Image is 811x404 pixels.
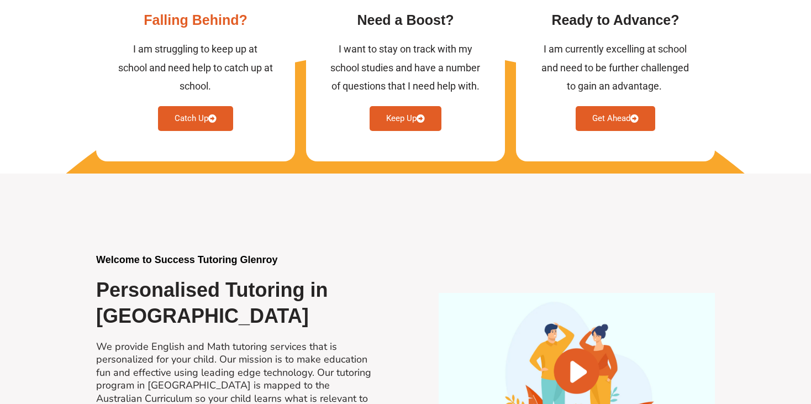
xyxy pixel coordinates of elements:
[576,106,655,131] a: Get Ahead
[96,277,372,329] h2: Personalised Tutoring in [GEOGRAPHIC_DATA]
[328,11,483,29] h3: Need a Boost?
[627,280,811,404] iframe: Chat Widget
[538,40,693,95] div: I am currently excelling at school and need to be further challenged to gain an advantage. ​
[538,11,693,29] h3: Ready to Advance​?
[96,254,372,266] h2: Welcome to Success Tutoring Glenroy
[118,40,273,95] div: I am struggling to keep up at school and need help to catch up at school.​​
[328,40,483,95] div: I want to stay on track with my school studies and have a number of questions that I need help wi...
[158,106,233,131] a: Catch Up
[370,106,441,131] a: Keep Up
[118,11,273,29] h3: Falling Behind​?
